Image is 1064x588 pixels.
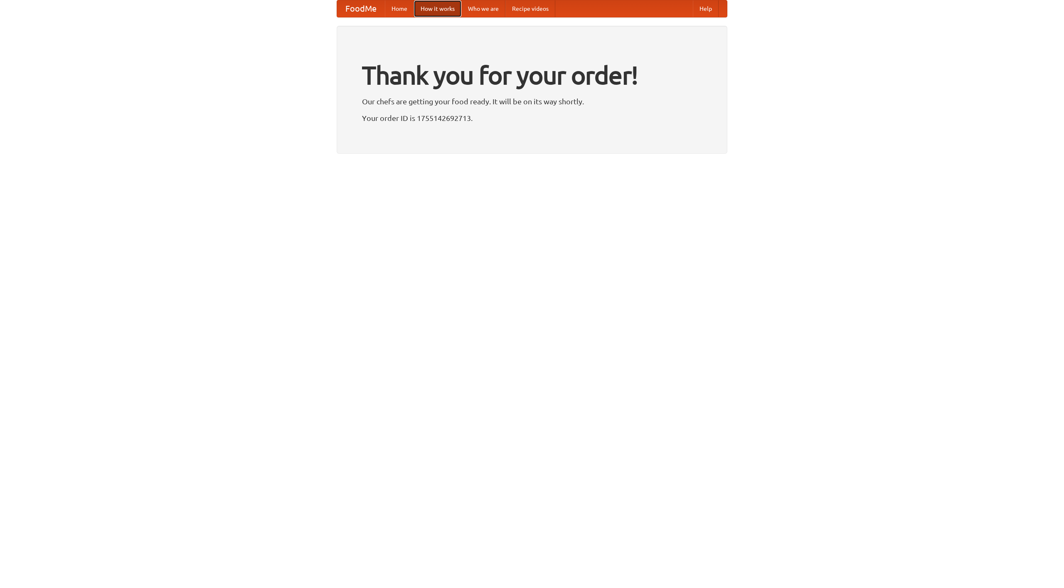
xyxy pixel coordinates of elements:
[461,0,505,17] a: Who we are
[385,0,414,17] a: Home
[693,0,719,17] a: Help
[505,0,555,17] a: Recipe videos
[362,112,702,124] p: Your order ID is 1755142692713.
[362,95,702,108] p: Our chefs are getting your food ready. It will be on its way shortly.
[362,55,702,95] h1: Thank you for your order!
[414,0,461,17] a: How it works
[337,0,385,17] a: FoodMe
